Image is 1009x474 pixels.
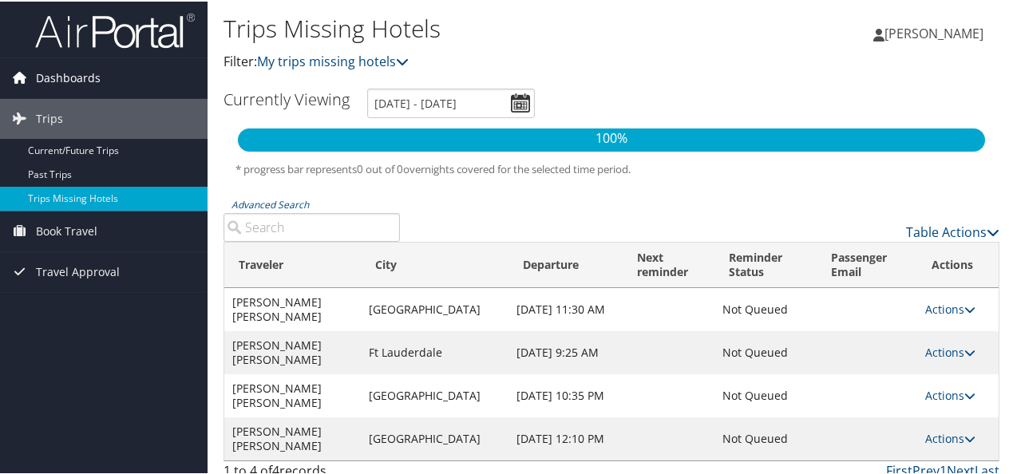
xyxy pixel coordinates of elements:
a: Table Actions [906,222,999,239]
td: [DATE] 11:30 AM [508,286,623,330]
td: [PERSON_NAME] [PERSON_NAME] [224,416,361,459]
td: [PERSON_NAME] [PERSON_NAME] [224,373,361,416]
th: Reminder Status [714,241,817,286]
p: Filter: [224,50,741,71]
p: 100% [238,127,985,148]
a: Actions [925,386,975,401]
th: Actions [917,241,999,286]
input: [DATE] - [DATE] [367,87,535,117]
a: [PERSON_NAME] [873,8,999,56]
h3: Currently Viewing [224,87,350,109]
span: 0 out of 0 [357,160,403,175]
a: My trips missing hotels [257,51,409,69]
span: Book Travel [36,210,97,250]
th: Departure: activate to sort column descending [508,241,623,286]
td: Not Queued [714,373,817,416]
th: Passenger Email: activate to sort column ascending [817,241,917,286]
td: [GEOGRAPHIC_DATA] [361,286,508,330]
td: Not Queued [714,416,817,459]
td: [PERSON_NAME] [PERSON_NAME] [224,286,361,330]
a: Actions [925,429,975,444]
span: [PERSON_NAME] [884,23,983,41]
td: [DATE] 12:10 PM [508,416,623,459]
a: Actions [925,300,975,315]
a: Advanced Search [231,196,309,210]
span: Trips [36,97,63,137]
span: Travel Approval [36,251,120,290]
a: Actions [925,343,975,358]
td: Not Queued [714,286,817,330]
span: Dashboards [36,57,101,97]
th: Traveler: activate to sort column ascending [224,241,361,286]
th: Next reminder [623,241,714,286]
td: [DATE] 10:35 PM [508,373,623,416]
img: airportal-logo.png [35,10,195,48]
td: [GEOGRAPHIC_DATA] [361,373,508,416]
td: [PERSON_NAME] [PERSON_NAME] [224,330,361,373]
td: Not Queued [714,330,817,373]
h1: Trips Missing Hotels [224,10,741,44]
td: Ft Lauderdale [361,330,508,373]
td: [GEOGRAPHIC_DATA] [361,416,508,459]
td: [DATE] 9:25 AM [508,330,623,373]
th: City: activate to sort column ascending [361,241,508,286]
h5: * progress bar represents overnights covered for the selected time period. [235,160,987,176]
input: Advanced Search [224,211,400,240]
